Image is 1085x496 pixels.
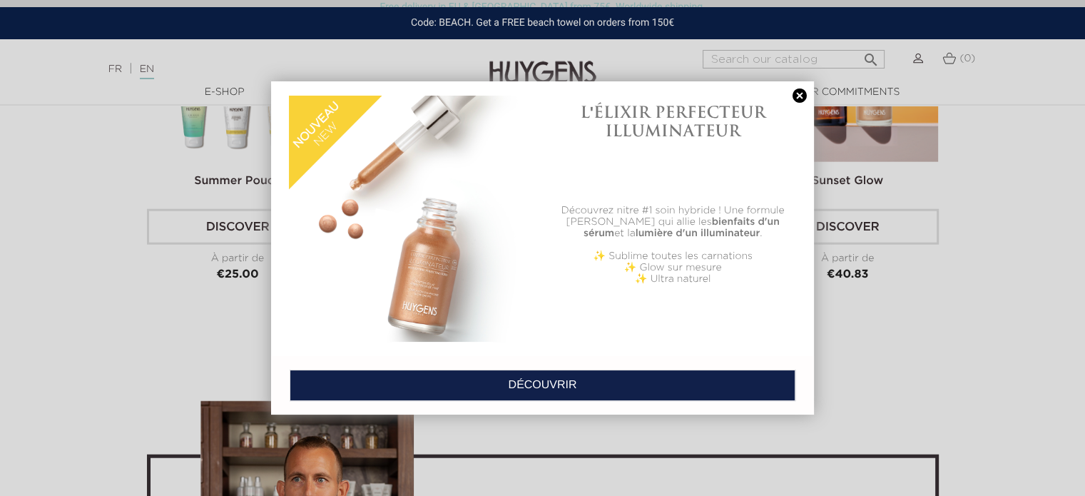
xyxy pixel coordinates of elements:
a: DÉCOUVRIR [290,370,795,401]
p: ✨ Glow sur mesure [550,262,796,273]
b: bienfaits d'un sérum [584,217,780,238]
p: ✨ Ultra naturel [550,273,796,285]
h1: L'ÉLIXIR PERFECTEUR ILLUMINATEUR [550,103,796,141]
b: lumière d'un illuminateur [636,228,760,238]
p: ✨ Sublime toutes les carnations [550,250,796,262]
p: Découvrez nitre #1 soin hybride ! Une formule [PERSON_NAME] qui allie les et la . [550,205,796,239]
